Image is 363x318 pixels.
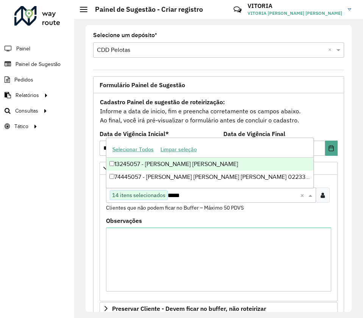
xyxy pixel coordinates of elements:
button: Choose Date [325,141,338,156]
strong: Cadastro Painel de sugestão de roteirização: [100,98,225,106]
ng-dropdown-panel: Options list [106,138,314,188]
div: 74445057 - [PERSON_NAME] [PERSON_NAME] [PERSON_NAME] 02233773098 [106,171,313,183]
span: Painel de Sugestão [16,60,61,68]
span: Preservar Cliente - Devem ficar no buffer, não roteirizar [112,305,266,312]
span: Clear all [328,45,335,55]
span: Pedidos [14,76,33,84]
button: Limpar seleção [157,144,200,155]
span: Consultas [15,107,38,115]
span: Relatórios [16,91,39,99]
button: Selecionar Todos [109,144,157,155]
span: Tático [14,122,28,130]
h3: VITORIA [248,2,342,9]
div: 13245057 - [PERSON_NAME] [PERSON_NAME] [106,158,313,171]
span: Painel [16,45,30,53]
span: VITORIA [PERSON_NAME] [PERSON_NAME] [248,10,342,17]
span: Formulário Painel de Sugestão [100,82,185,88]
label: Selecione um depósito [93,31,157,40]
label: Observações [106,216,142,225]
span: Clear all [300,191,307,200]
a: Priorizar Cliente - Não podem ficar no buffer [100,162,338,175]
a: Preservar Cliente - Devem ficar no buffer, não roteirizar [100,302,338,315]
label: Data de Vigência Final [223,129,285,138]
h2: Painel de Sugestão - Criar registro [87,5,203,14]
div: Informe a data de inicio, fim e preencha corretamente os campos abaixo. Ao final, você irá pré-vi... [100,97,338,125]
span: 14 itens selecionados [110,191,167,200]
a: Contato Rápido [229,2,246,18]
div: Priorizar Cliente - Não podem ficar no buffer [100,175,338,301]
label: Data de Vigência Inicial [100,129,169,138]
small: Clientes que não podem ficar no Buffer – Máximo 50 PDVS [106,204,244,211]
